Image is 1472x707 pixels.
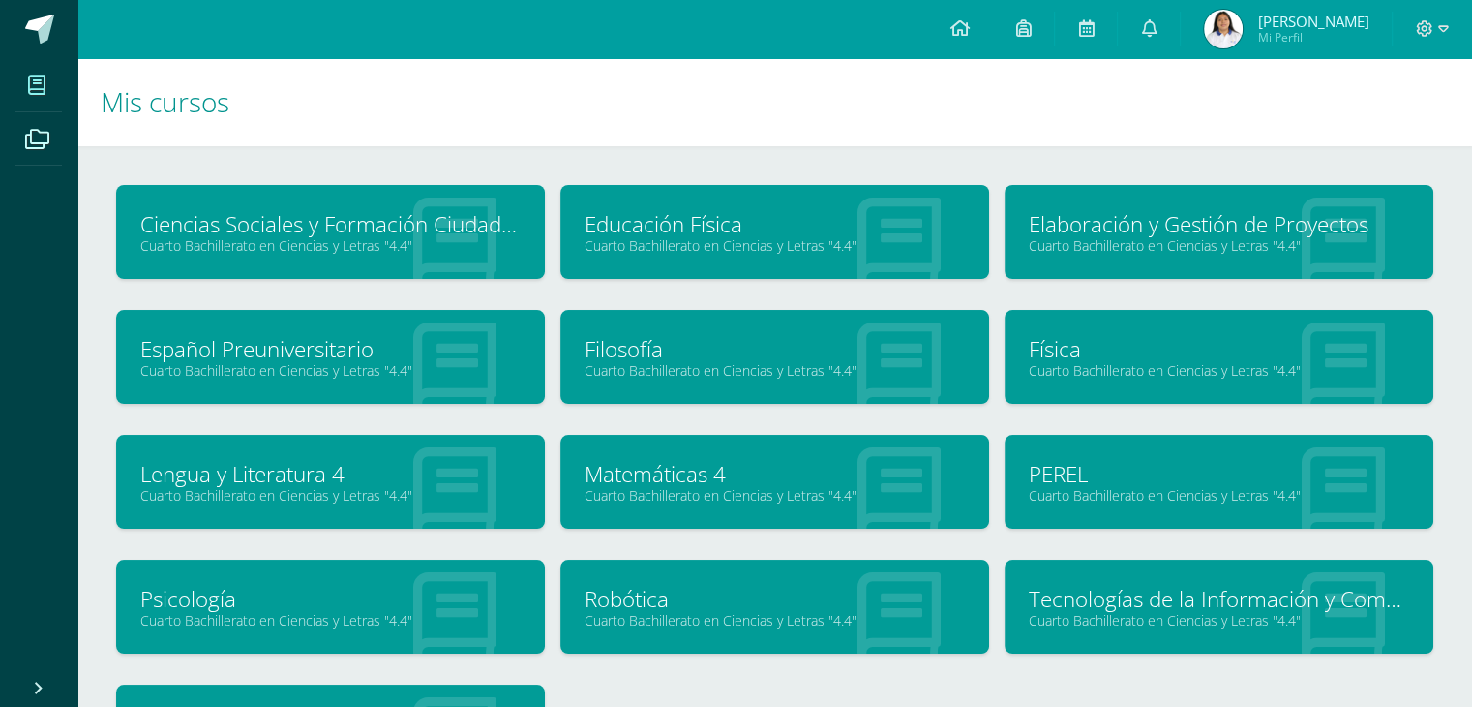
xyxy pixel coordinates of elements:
a: PEREL [1029,459,1409,489]
a: Robótica [585,584,965,614]
a: Cuarto Bachillerato en Ciencias y Letras "4.4" [585,611,965,630]
a: Español Preuniversitario [140,334,521,364]
a: Filosofía [585,334,965,364]
span: Mi Perfil [1257,29,1368,46]
a: Cuarto Bachillerato en Ciencias y Letras "4.4" [585,486,965,505]
img: 795571259b2a43902c0084cc222f6c47.png [1204,10,1243,48]
a: Cuarto Bachillerato en Ciencias y Letras "4.4" [140,611,521,630]
a: Tecnologías de la Información y Comunicación 4 [1029,584,1409,614]
a: Cuarto Bachillerato en Ciencias y Letras "4.4" [1029,611,1409,630]
a: Matemáticas 4 [585,459,965,489]
a: Lengua y Literatura 4 [140,459,521,489]
a: Cuarto Bachillerato en Ciencias y Letras "4.4" [140,361,521,380]
span: Mis cursos [101,83,229,120]
a: Cuarto Bachillerato en Ciencias y Letras "4.4" [1029,236,1409,255]
a: Cuarto Bachillerato en Ciencias y Letras "4.4" [585,361,965,380]
a: Ciencias Sociales y Formación Ciudadana 4 [140,209,521,239]
a: Educación Física [585,209,965,239]
span: [PERSON_NAME] [1257,12,1368,31]
a: Cuarto Bachillerato en Ciencias y Letras "4.4" [140,236,521,255]
a: Elaboración y Gestión de Proyectos [1029,209,1409,239]
a: Física [1029,334,1409,364]
a: Psicología [140,584,521,614]
a: Cuarto Bachillerato en Ciencias y Letras "4.4" [140,486,521,505]
a: Cuarto Bachillerato en Ciencias y Letras "4.4" [1029,361,1409,380]
a: Cuarto Bachillerato en Ciencias y Letras "4.4" [1029,486,1409,505]
a: Cuarto Bachillerato en Ciencias y Letras "4.4" [585,236,965,255]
